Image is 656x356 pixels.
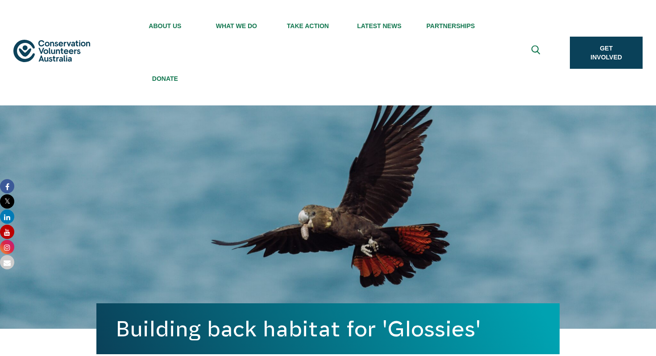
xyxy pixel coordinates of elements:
span: Expand search box [531,46,543,60]
button: Expand search box Close search box [526,42,548,63]
span: Donate [129,75,201,82]
span: Latest News [344,22,415,29]
span: Partnerships [415,22,486,29]
a: Get Involved [570,37,643,69]
img: logo.svg [13,40,90,62]
span: About Us [129,22,201,29]
h1: Building back habitat for 'Glossies' [116,317,540,341]
span: Take Action [272,22,344,29]
span: What We Do [201,22,272,29]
